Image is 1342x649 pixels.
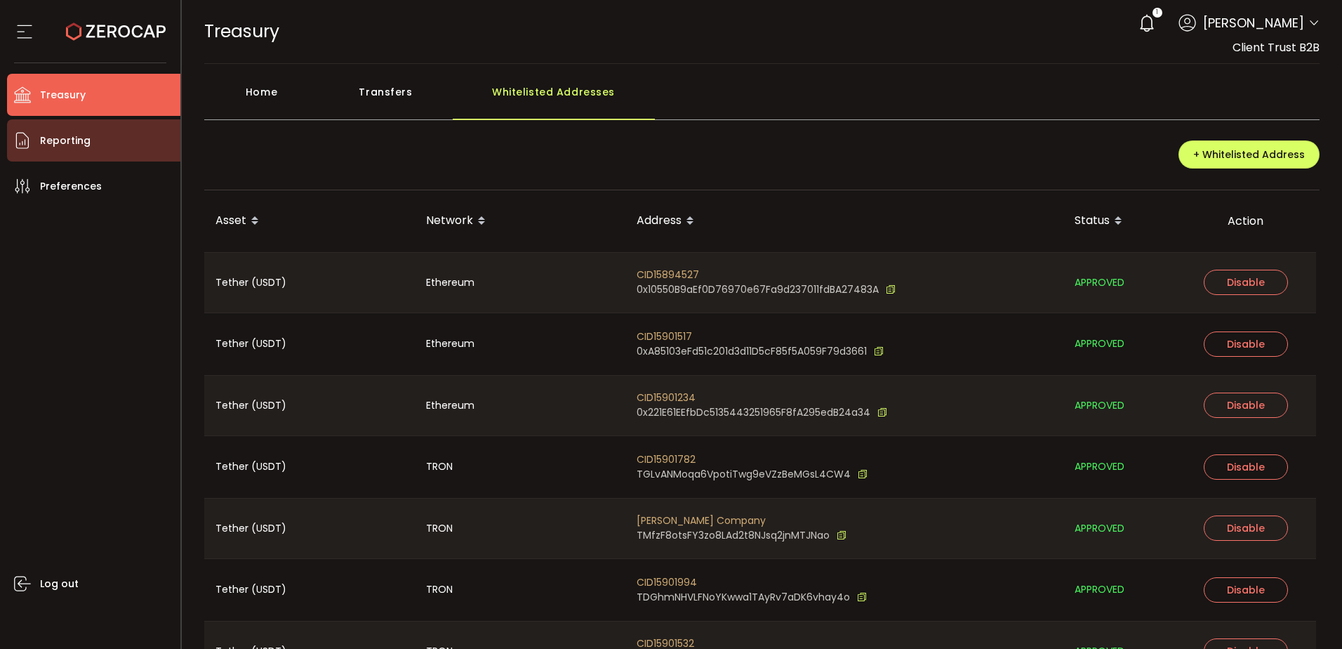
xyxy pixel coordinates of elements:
span: Treasury [40,85,86,105]
span: CID15901782 [637,452,868,467]
span: CID15901994 [637,575,867,590]
span: TGLvANMoqa6VpotiTwg9eVZzBeMGsL4CW4 [637,467,851,482]
span: CID15894527 [637,268,896,282]
span: Treasury [204,19,279,44]
span: Ethereum [426,398,474,414]
span: Tether (USDT) [215,459,286,475]
div: Transfers [319,78,453,120]
span: Tether (USDT) [215,275,286,291]
div: Action [1176,213,1316,229]
span: TRON [426,459,453,475]
span: APPROVED [1075,398,1124,414]
span: Disable [1227,275,1265,289]
button: Disable [1204,270,1288,295]
span: 1 [1156,8,1158,18]
div: Home [204,78,319,120]
span: APPROVED [1075,520,1124,537]
button: Disable [1204,454,1288,480]
span: [PERSON_NAME] Company [637,513,846,528]
button: Disable [1204,577,1288,603]
div: Address [625,209,1063,233]
button: + Whitelisted Address [1178,140,1320,169]
span: APPROVED [1075,336,1124,352]
span: 0x10550B9aEf0D76970e67Fa9d237011fdBA27483A [637,282,879,297]
span: TRON [426,582,453,598]
span: APPROVED [1075,459,1124,475]
span: Ethereum [426,275,474,291]
span: APPROVED [1075,582,1124,598]
div: Status [1063,209,1176,233]
span: Tether (USDT) [215,582,286,598]
span: Ethereum [426,336,474,352]
span: Preferences [40,176,102,197]
div: Asset [204,209,415,233]
button: Disable [1204,393,1288,418]
div: Whitelisted Addresses [453,78,655,120]
button: Disable [1204,516,1288,541]
span: Tether (USDT) [215,336,286,352]
span: Disable [1227,521,1265,535]
span: TRON [426,520,453,537]
span: APPROVED [1075,275,1124,291]
span: Tether (USDT) [215,398,286,414]
span: Reporting [40,131,91,151]
span: Disable [1227,583,1265,597]
span: 0x221E61EEfbDc5135443251965F8fA295edB24a34 [637,405,870,420]
span: Log out [40,574,79,594]
span: TDGhmNHVLFNoYKwwa1TAyRv7aDK6vhay4o [637,590,850,605]
span: Client Trust B2B [1233,39,1320,55]
span: Disable [1227,398,1265,412]
span: CID15901234 [637,391,887,405]
span: CID15901517 [637,329,884,344]
iframe: Chat Widget [1272,582,1342,649]
span: 0xA85103eFd51c201d3d11D5cF85f5A059F79d3661 [637,344,867,359]
span: [PERSON_NAME] [1203,13,1304,32]
span: Tether (USDT) [215,520,286,537]
span: + Whitelisted Address [1193,147,1305,162]
span: TMfzF8otsFY3zo8LAd2t8NJsq2jnMTJNao [637,528,830,543]
span: Disable [1227,460,1265,474]
div: Network [415,209,625,233]
button: Disable [1204,332,1288,357]
span: Disable [1227,337,1265,351]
